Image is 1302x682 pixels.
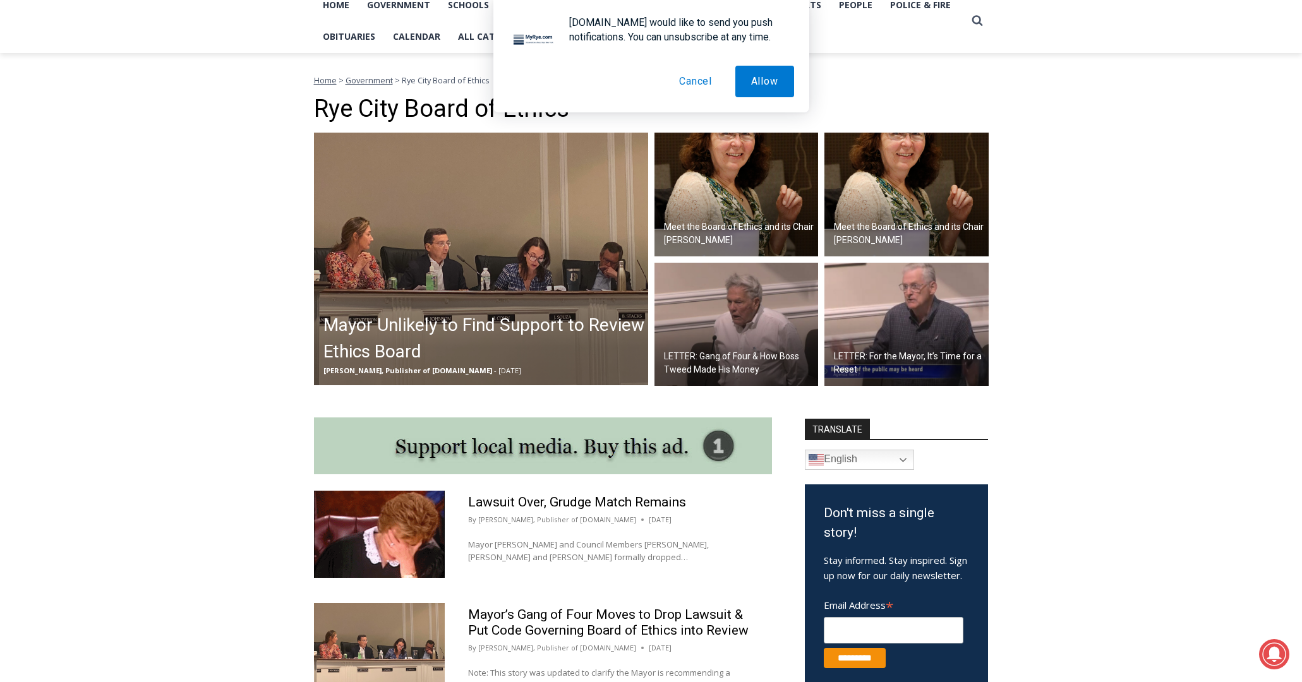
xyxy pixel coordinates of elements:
[824,133,989,256] a: Meet the Board of Ethics and its Chair [PERSON_NAME]
[314,133,648,385] a: Mayor Unlikely to Find Support to Review Ethics Board [PERSON_NAME], Publisher of [DOMAIN_NAME] -...
[314,417,772,474] img: support local media, buy this ad
[468,642,476,654] span: By
[385,13,440,49] h4: Book [PERSON_NAME]'s Good Humor for Your Event
[664,220,816,247] h2: Meet the Board of Ethics and its Chair [PERSON_NAME]
[654,263,819,386] a: LETTER: Gang of Four & How Boss Tweed Made His Money
[468,538,749,565] p: Mayor [PERSON_NAME] and Council Members [PERSON_NAME], [PERSON_NAME] and [PERSON_NAME] formally d...
[649,642,672,654] time: [DATE]
[824,592,963,615] label: Email Address
[478,515,636,524] a: [PERSON_NAME], Publisher of [DOMAIN_NAME]
[834,350,986,376] h2: LETTER: For the Mayor, It’s Time for a Reset
[4,130,124,178] span: Open Tues. - Sun. [PHONE_NUMBER]
[304,123,612,157] a: Intern @ [DOMAIN_NAME]
[130,79,179,151] div: "[PERSON_NAME]'s draw is the fine variety of pristine raw fish kept on hand"
[509,15,559,66] img: notification icon
[809,452,824,467] img: en
[468,514,476,525] span: By
[468,494,686,510] a: Lawsuit Over, Grudge Match Remains
[805,450,914,470] a: English
[83,16,312,40] div: Available for Private Home, Business, Club or Other Events
[559,15,794,44] div: [DOMAIN_NAME] would like to send you push notifications. You can unsubscribe at any time.
[824,553,969,583] p: Stay informed. Stay inspired. Sign up now for our daily newsletter.
[498,366,521,375] span: [DATE]
[735,66,794,97] button: Allow
[654,133,819,256] a: Meet the Board of Ethics and its Chair [PERSON_NAME]
[314,133,648,385] img: (PHOTO: The "Gang of Four" Councilwoman Carolina Johnson, Mayor Josh Cohn, Councilwoman Julie Sou...
[478,643,636,652] a: [PERSON_NAME], Publisher of [DOMAIN_NAME]
[834,220,986,247] h2: Meet the Board of Ethics and its Chair [PERSON_NAME]
[824,133,989,256] img: (PHOTO: Board of Ethics Chair Beth Griffin Matthews. Contributed.)
[824,263,989,386] img: (PHOTO: Jono Peters speaking at the Rye City Council meeting on June 14, 2023.)
[649,514,672,525] time: [DATE]
[314,491,445,578] img: Judge Judy face palm gif 5PW
[663,66,728,97] button: Cancel
[319,1,597,123] div: "We would have speakers with experience in local journalism speak to us about their experiences a...
[664,350,816,376] h2: LETTER: Gang of Four & How Boss Tweed Made His Money
[1,127,127,157] a: Open Tues. - Sun. [PHONE_NUMBER]
[323,366,492,375] span: [PERSON_NAME], Publisher of [DOMAIN_NAME]
[468,607,749,638] a: Mayor’s Gang of Four Moves to Drop Lawsuit & Put Code Governing Board of Ethics into Review
[494,366,497,375] span: -
[654,133,819,256] img: (PHOTO: Board of Ethics Chair Beth Griffin Matthews. Contributed.)
[824,263,989,386] a: LETTER: For the Mayor, It’s Time for a Reset
[824,503,969,543] h3: Don't miss a single story!
[654,263,819,386] img: (PHOTO: Former Councilmember Gerry Seitz addressing the Rye City Council on Wednesday, June 14, 2...
[323,312,645,365] h2: Mayor Unlikely to Find Support to Review Ethics Board
[330,126,586,154] span: Intern @ [DOMAIN_NAME]
[805,419,870,439] strong: TRANSLATE
[375,4,456,57] a: Book [PERSON_NAME]'s Good Humor for Your Event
